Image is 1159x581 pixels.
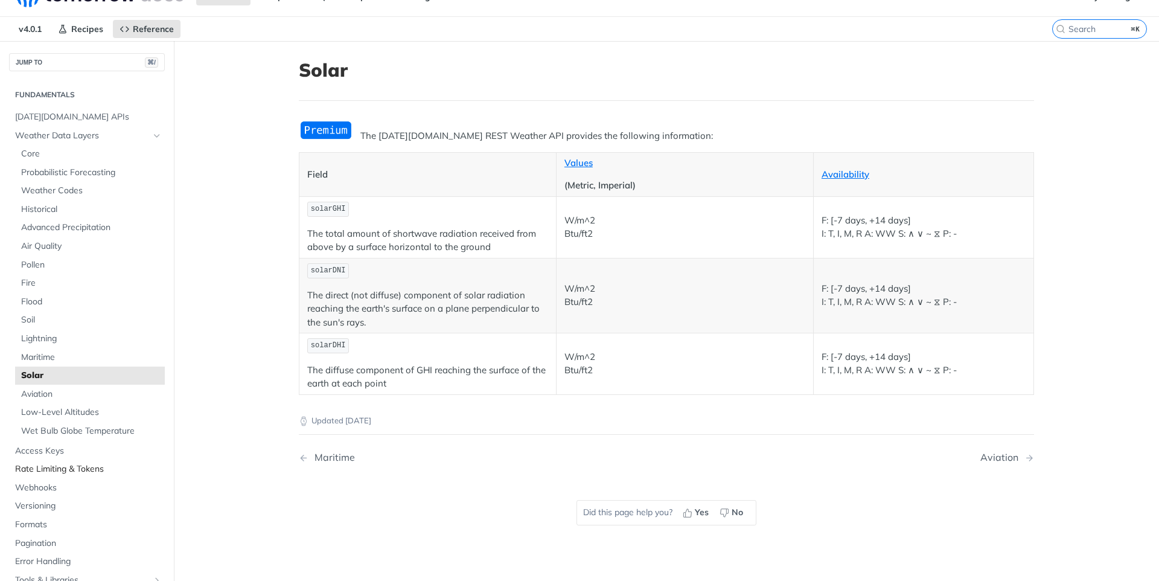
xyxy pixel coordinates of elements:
[21,277,162,289] span: Fire
[21,406,162,419] span: Low-Level Altitudes
[21,333,162,345] span: Lightning
[980,452,1034,463] a: Next Page: Aviation
[564,214,805,241] p: W/m^2 Btu/ft2
[307,168,548,182] p: Field
[822,282,1026,309] p: F: [-7 days, +14 days] I: T, I, M, R A: WW S: ∧ ∨ ~ ⧖ P: -
[9,479,165,497] a: Webhooks
[71,24,103,34] span: Recipes
[15,422,165,440] a: Wet Bulb Globe Temperature
[564,282,805,309] p: W/m^2 Btu/ft2
[299,129,1034,143] p: The [DATE][DOMAIN_NAME] REST Weather API provides the following information:
[113,20,180,38] a: Reference
[822,214,1026,241] p: F: [-7 days, +14 days] I: T, I, M, R A: WW S: ∧ ∨ ~ ⧖ P: -
[9,442,165,460] a: Access Keys
[9,534,165,553] a: Pagination
[980,452,1024,463] div: Aviation
[299,415,1034,427] p: Updated [DATE]
[21,351,162,364] span: Maritime
[732,506,743,519] span: No
[15,201,165,219] a: Historical
[9,516,165,534] a: Formats
[715,504,750,522] button: No
[695,506,709,519] span: Yes
[15,463,162,475] span: Rate Limiting & Tokens
[822,169,869,180] a: Availability
[1128,23,1143,35] kbd: ⌘K
[15,311,165,329] a: Soil
[9,497,165,515] a: Versioning
[9,553,165,571] a: Error Handling
[15,556,162,568] span: Error Handling
[9,53,165,71] button: JUMP TO⌘/
[15,111,162,123] span: [DATE][DOMAIN_NAME] APIs
[564,157,593,169] a: Values
[9,460,165,478] a: Rate Limiting & Tokens
[21,167,162,179] span: Probabilistic Forecasting
[299,59,1034,81] h1: Solar
[1056,24,1065,34] svg: Search
[308,452,355,463] div: Maritime
[9,89,165,100] h2: Fundamentals
[15,519,162,531] span: Formats
[21,314,162,326] span: Soil
[21,388,162,400] span: Aviation
[21,204,162,216] span: Historical
[15,500,162,512] span: Versioning
[678,504,715,522] button: Yes
[15,182,165,200] a: Weather Codes
[311,341,346,350] span: solarDHI
[12,20,48,38] span: v4.0.1
[564,179,805,193] p: (Metric, Imperial)
[21,148,162,160] span: Core
[307,364,548,391] p: The diffuse component of GHI reaching the surface of the earth at each point
[307,289,548,330] p: The direct (not diffuse) component of solar radiation reaching the earth's surface on a plane per...
[311,266,346,275] span: solarDNI
[576,500,756,525] div: Did this page help you?
[311,205,346,213] span: solarGHI
[822,350,1026,377] p: F: [-7 days, +14 days] I: T, I, M, R A: WW S: ∧ ∨ ~ ⧖ P: -
[299,440,1034,475] nav: Pagination Controls
[15,256,165,274] a: Pollen
[15,538,162,550] span: Pagination
[15,403,165,422] a: Low-Level Altitudes
[21,296,162,308] span: Flood
[15,293,165,311] a: Flood
[15,274,165,292] a: Fire
[15,348,165,367] a: Maritime
[21,240,162,252] span: Air Quality
[145,57,158,68] span: ⌘/
[9,108,165,126] a: [DATE][DOMAIN_NAME] APIs
[21,259,162,271] span: Pollen
[15,145,165,163] a: Core
[15,367,165,385] a: Solar
[15,219,165,237] a: Advanced Precipitation
[15,482,162,494] span: Webhooks
[21,425,162,437] span: Wet Bulb Globe Temperature
[152,131,162,141] button: Hide subpages for Weather Data Layers
[15,445,162,457] span: Access Keys
[307,227,548,254] p: The total amount of shortwave radiation received from above by a surface horizontal to the ground
[21,370,162,382] span: Solar
[15,330,165,348] a: Lightning
[15,130,149,142] span: Weather Data Layers
[21,185,162,197] span: Weather Codes
[51,20,110,38] a: Recipes
[133,24,174,34] span: Reference
[15,385,165,403] a: Aviation
[15,164,165,182] a: Probabilistic Forecasting
[21,222,162,234] span: Advanced Precipitation
[299,452,614,463] a: Previous Page: Maritime
[9,127,165,145] a: Weather Data LayersHide subpages for Weather Data Layers
[564,350,805,377] p: W/m^2 Btu/ft2
[15,237,165,255] a: Air Quality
